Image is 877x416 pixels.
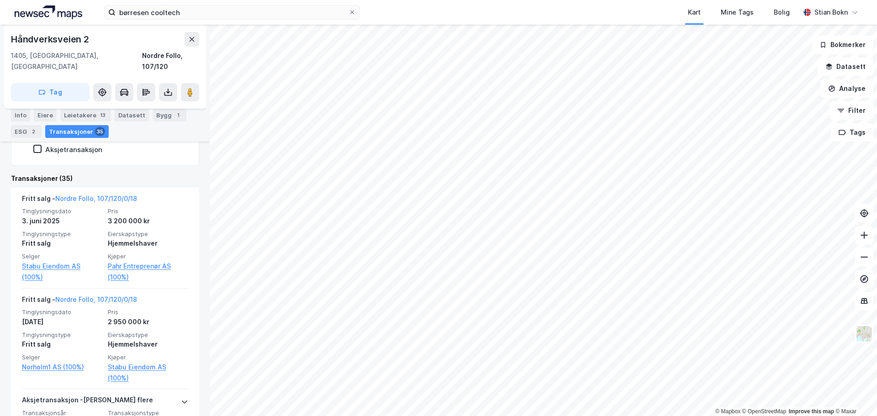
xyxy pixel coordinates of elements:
a: Stabu Eiendom AS (100%) [108,362,188,384]
input: Søk på adresse, matrikkel, gårdeiere, leietakere eller personer [116,5,349,19]
button: Tag [11,83,90,101]
button: Filter [829,101,873,120]
span: Selger [22,353,102,361]
span: Tinglysningsdato [22,308,102,316]
img: Z [856,325,873,342]
div: Fritt salg - [22,193,137,208]
a: Mapbox [715,408,740,415]
a: Stabu Eiendom AS (100%) [22,261,102,283]
div: Datasett [115,109,149,121]
div: ESG [11,125,42,138]
a: OpenStreetMap [742,408,787,415]
a: Improve this map [789,408,834,415]
span: Tinglysningstype [22,230,102,238]
div: Transaksjoner (35) [11,173,199,184]
div: Bygg [153,109,186,121]
div: Kart [688,7,701,18]
div: Håndverksveien 2 [11,32,91,47]
button: Datasett [818,58,873,76]
span: Tinglysningstype [22,331,102,339]
div: 3. juni 2025 [22,216,102,226]
button: Tags [831,123,873,142]
div: Bolig [774,7,790,18]
div: Fritt salg [22,238,102,249]
div: 2 950 000 kr [108,316,188,327]
div: 35 [95,127,105,136]
button: Analyse [820,79,873,98]
div: Stian Bokn [814,7,848,18]
div: Mine Tags [721,7,754,18]
span: Pris [108,207,188,215]
div: 13 [98,111,107,120]
span: Eierskapstype [108,230,188,238]
span: Eierskapstype [108,331,188,339]
span: Tinglysningsdato [22,207,102,215]
div: 2 [29,127,38,136]
div: Eiere [34,109,57,121]
div: Hjemmelshaver [108,238,188,249]
a: Nordre Follo, 107/120/0/18 [55,295,137,303]
div: 3 200 000 kr [108,216,188,226]
button: Bokmerker [812,36,873,54]
span: Selger [22,253,102,260]
div: [DATE] [22,316,102,327]
span: Pris [108,308,188,316]
div: Leietakere [60,109,111,121]
div: 1405, [GEOGRAPHIC_DATA], [GEOGRAPHIC_DATA] [11,50,142,72]
div: Kontrollprogram for chat [831,372,877,416]
div: 1 [174,111,183,120]
div: Fritt salg - [22,294,137,309]
iframe: Chat Widget [831,372,877,416]
div: Hjemmelshaver [108,339,188,350]
a: Norholm1 AS (100%) [22,362,102,373]
div: Transaksjoner [45,125,109,138]
div: Aksjetransaksjon - [PERSON_NAME] flere [22,395,153,409]
div: Nordre Follo, 107/120 [142,50,199,72]
a: Nordre Follo, 107/120/0/18 [55,195,137,202]
div: Aksjetransaksjon [45,145,102,154]
img: logo.a4113a55bc3d86da70a041830d287a7e.svg [15,5,82,19]
span: Kjøper [108,353,188,361]
div: Info [11,109,30,121]
div: Fritt salg [22,339,102,350]
span: Kjøper [108,253,188,260]
a: Pahr Entreprenør AS (100%) [108,261,188,283]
